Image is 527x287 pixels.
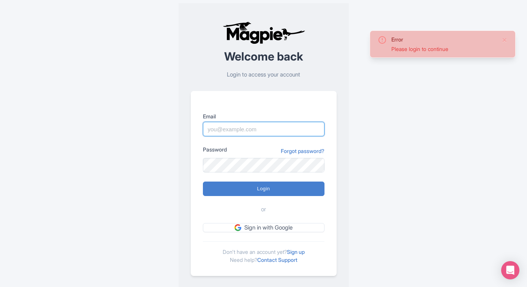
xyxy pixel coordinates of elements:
[221,21,306,44] img: logo-ab69f6fb50320c5b225c76a69d11143b.png
[257,257,298,263] a: Contact Support
[203,145,227,153] label: Password
[191,70,337,79] p: Login to access your account
[501,261,519,279] div: Open Intercom Messenger
[234,224,241,231] img: google.svg
[203,182,324,196] input: Login
[502,35,508,45] button: Close
[281,147,324,155] a: Forgot password?
[203,122,324,136] input: you@example.com
[203,241,324,264] div: Don't have an account yet? Need help?
[261,205,266,214] span: or
[391,35,495,43] div: Error
[287,249,305,255] a: Sign up
[191,50,337,63] h2: Welcome back
[203,223,324,233] a: Sign in with Google
[203,112,324,120] label: Email
[391,45,495,53] div: Please login to continue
